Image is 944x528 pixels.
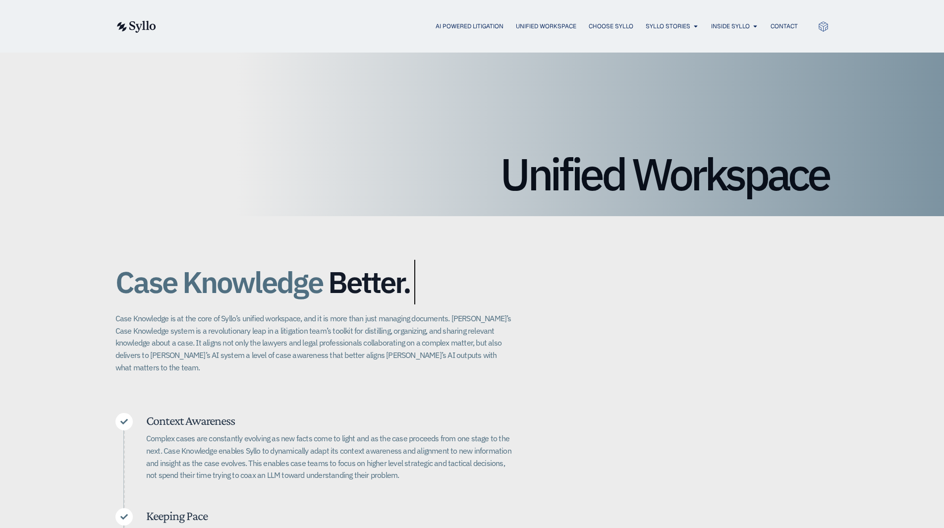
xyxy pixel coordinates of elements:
a: Unified Workspace [516,22,576,31]
span: Better. [328,266,410,298]
a: Contact [771,22,798,31]
img: syllo [115,21,156,33]
h1: Unified Workspace [115,152,829,196]
a: Inside Syllo [711,22,750,31]
div: Menu Toggle [176,22,798,31]
nav: Menu [176,22,798,31]
p: Case Knowledge is at the core of Syllo’s unified workspace, and it is more than just managing doc... [115,312,512,373]
a: Choose Syllo [589,22,633,31]
h5: Keeping Pace [146,508,512,524]
span: Case Knowledge [115,260,323,304]
a: AI Powered Litigation [436,22,503,31]
p: Complex cases are constantly evolving as new facts come to light and as the case proceeds from on... [146,432,512,481]
a: Syllo Stories [646,22,690,31]
h5: Context Awareness [146,413,512,428]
